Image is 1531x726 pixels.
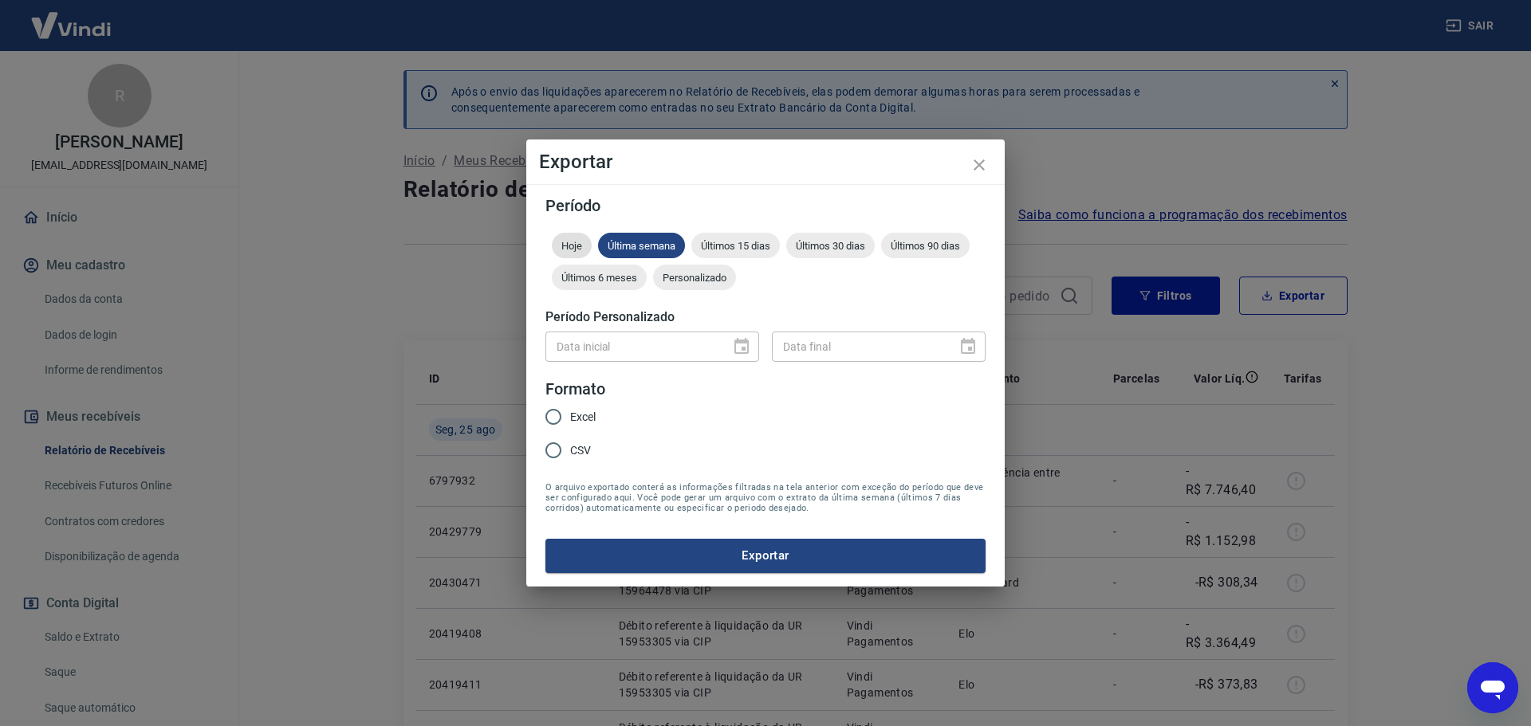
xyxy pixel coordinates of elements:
[1467,662,1518,713] iframe: Botão para abrir a janela de mensagens
[552,265,647,290] div: Últimos 6 meses
[545,332,719,361] input: DD/MM/YYYY
[786,233,875,258] div: Últimos 30 dias
[598,233,685,258] div: Última semana
[552,272,647,284] span: Últimos 6 meses
[545,198,986,214] h5: Período
[691,240,780,252] span: Últimos 15 dias
[545,309,986,325] h5: Período Personalizado
[539,152,992,171] h4: Exportar
[786,240,875,252] span: Últimos 30 dias
[570,442,591,459] span: CSV
[881,233,970,258] div: Últimos 90 dias
[881,240,970,252] span: Últimos 90 dias
[598,240,685,252] span: Última semana
[772,332,946,361] input: DD/MM/YYYY
[653,265,736,290] div: Personalizado
[653,272,736,284] span: Personalizado
[545,539,986,572] button: Exportar
[552,240,592,252] span: Hoje
[570,409,596,426] span: Excel
[691,233,780,258] div: Últimos 15 dias
[545,378,605,401] legend: Formato
[552,233,592,258] div: Hoje
[545,482,986,513] span: O arquivo exportado conterá as informações filtradas na tela anterior com exceção do período que ...
[960,146,998,184] button: close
